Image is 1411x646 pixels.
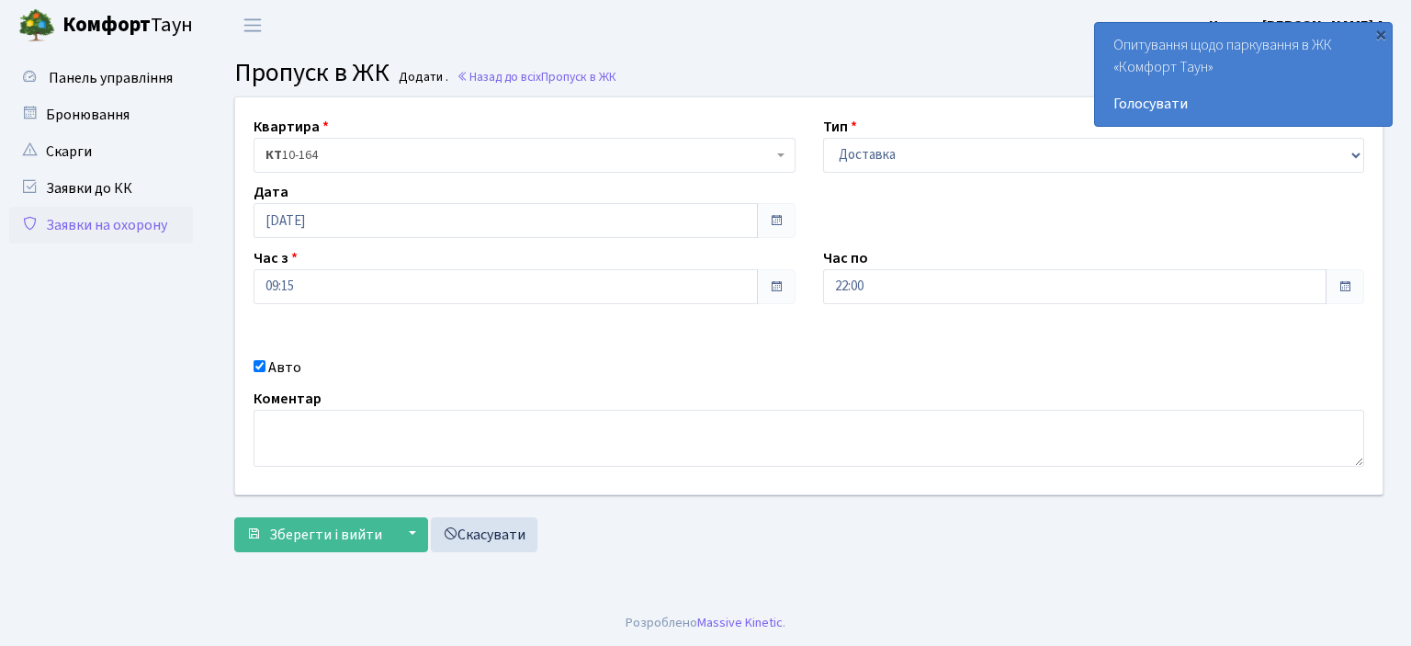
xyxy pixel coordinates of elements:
[254,138,796,173] span: <b>КТ</b>&nbsp;&nbsp;&nbsp;&nbsp;10-164
[9,133,193,170] a: Скарги
[254,388,322,410] label: Коментар
[1209,16,1389,36] b: Цитрус [PERSON_NAME] А.
[823,247,868,269] label: Час по
[254,181,288,203] label: Дата
[823,116,857,138] label: Тип
[265,146,282,164] b: КТ
[9,170,193,207] a: Заявки до КК
[234,517,394,552] button: Зберегти і вийти
[9,96,193,133] a: Бронювання
[268,357,301,379] label: Авто
[395,70,448,85] small: Додати .
[18,7,55,44] img: logo.png
[457,68,616,85] a: Назад до всіхПропуск в ЖК
[254,247,298,269] label: Час з
[269,525,382,545] span: Зберегти і вийти
[1113,93,1373,115] a: Голосувати
[254,116,329,138] label: Квартира
[1095,23,1392,126] div: Опитування щодо паркування в ЖК «Комфорт Таун»
[234,54,389,91] span: Пропуск в ЖК
[265,146,773,164] span: <b>КТ</b>&nbsp;&nbsp;&nbsp;&nbsp;10-164
[62,10,151,40] b: Комфорт
[1209,15,1389,37] a: Цитрус [PERSON_NAME] А.
[9,60,193,96] a: Панель управління
[49,68,173,88] span: Панель управління
[1371,25,1390,43] div: ×
[541,68,616,85] span: Пропуск в ЖК
[9,207,193,244] a: Заявки на охорону
[62,10,193,41] span: Таун
[431,517,537,552] a: Скасувати
[626,613,785,633] div: Розроблено .
[230,10,276,40] button: Переключити навігацію
[697,613,783,632] a: Massive Kinetic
